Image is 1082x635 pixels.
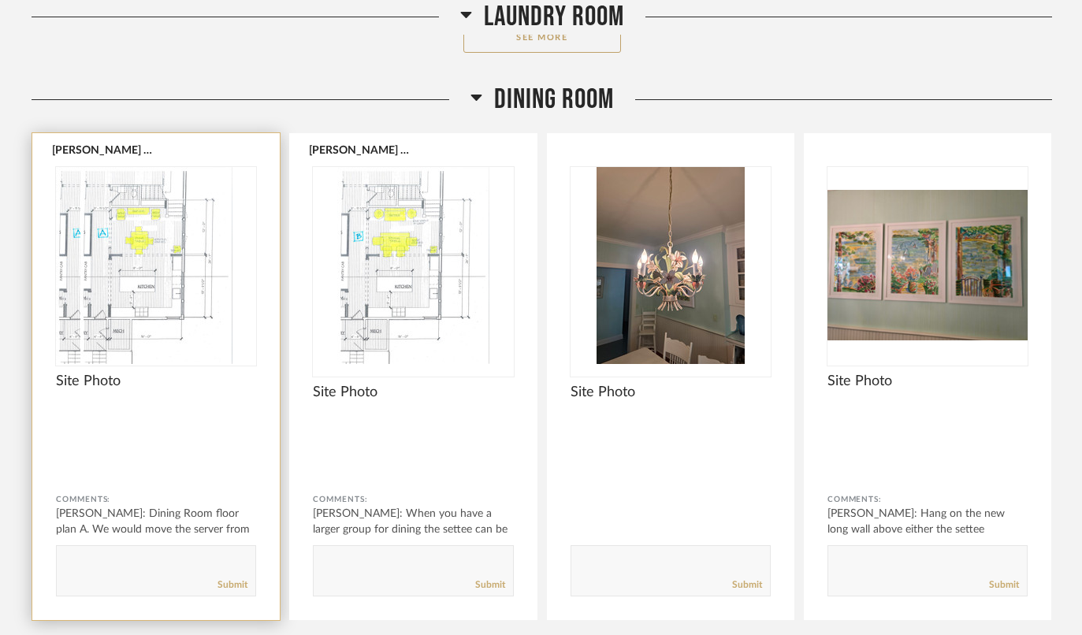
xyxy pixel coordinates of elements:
a: Submit [475,578,505,592]
button: [PERSON_NAME] D...m Plan A.pdf [52,143,152,156]
img: undefined [571,167,771,364]
div: [PERSON_NAME]: Hang on the new long wall above either the settee ([MEDICAL_DATA]) or the s... [827,506,1028,553]
button: [PERSON_NAME] D...m [MEDICAL_DATA].pdf [309,143,409,156]
img: undefined [313,167,513,364]
a: Submit [732,578,762,592]
span: Site Photo [56,373,256,390]
span: Dining Room [494,83,614,117]
span: Site Photo [571,384,771,401]
div: Comments: [56,492,256,507]
div: Comments: [313,492,513,507]
a: Submit [989,578,1019,592]
div: Comments: [827,492,1028,507]
img: undefined [56,167,256,364]
a: Submit [218,578,247,592]
img: undefined [827,167,1028,364]
span: Site Photo [313,384,513,401]
span: Site Photo [827,373,1028,390]
div: 0 [313,167,513,364]
div: 0 [571,167,771,364]
div: [PERSON_NAME]: Dining Room floor plan A. We would move the server from under ... [56,506,256,553]
button: See More [463,21,621,53]
div: [PERSON_NAME]: When you have a larger group for dining the settee can be pulle... [313,506,513,553]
